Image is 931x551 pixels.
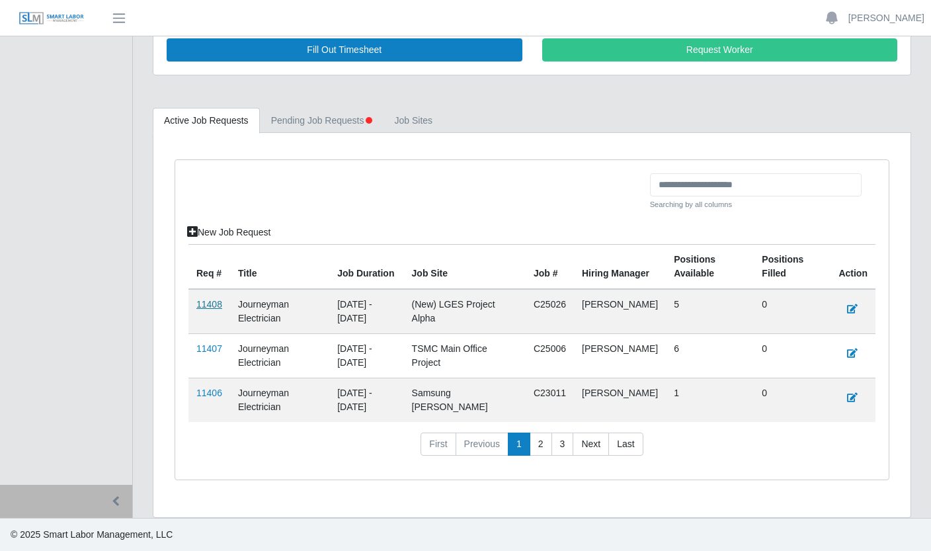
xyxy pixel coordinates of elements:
td: 0 [754,289,830,334]
td: 5 [666,289,754,334]
a: New Job Request [179,221,280,244]
td: C25006 [526,333,574,378]
small: Searching by all columns [650,199,862,210]
a: 11407 [196,343,222,354]
td: Journeyman Electrician [230,378,329,422]
th: Hiring Manager [574,244,666,289]
th: Positions Available [666,244,754,289]
td: 0 [754,378,830,422]
a: Fill Out Timesheet [167,38,522,62]
td: [PERSON_NAME] [574,333,666,378]
td: Journeyman Electrician [230,289,329,334]
th: Title [230,244,329,289]
td: TSMC Main Office Project [404,333,526,378]
a: 1 [508,433,530,456]
a: 2 [530,433,552,456]
a: job sites [384,108,444,134]
td: 6 [666,333,754,378]
td: C23011 [526,378,574,422]
span: © 2025 Smart Labor Management, LLC [11,529,173,540]
td: 1 [666,378,754,422]
th: Job Duration [329,244,403,289]
td: C25026 [526,289,574,334]
td: 0 [754,333,830,378]
th: Positions Filled [754,244,830,289]
a: 3 [551,433,574,456]
th: Job # [526,244,574,289]
td: [PERSON_NAME] [574,289,666,334]
td: (New) LGES Project Alpha [404,289,526,334]
a: 11406 [196,388,222,398]
nav: pagination [188,433,875,467]
td: [DATE] - [DATE] [329,333,403,378]
td: [PERSON_NAME] [574,378,666,422]
td: [DATE] - [DATE] [329,289,403,334]
td: [DATE] - [DATE] [329,378,403,422]
a: [PERSON_NAME] [848,11,924,25]
a: Request Worker [542,38,898,62]
th: Action [830,244,875,289]
th: job site [404,244,526,289]
a: Active Job Requests [153,108,260,134]
a: Pending Job Requests [260,108,384,134]
td: Samsung [PERSON_NAME] [404,378,526,422]
td: Journeyman Electrician [230,333,329,378]
a: Last [608,433,643,456]
a: Next [573,433,609,456]
th: Req # [188,244,230,289]
img: SLM Logo [19,11,85,26]
a: 11408 [196,299,222,310]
